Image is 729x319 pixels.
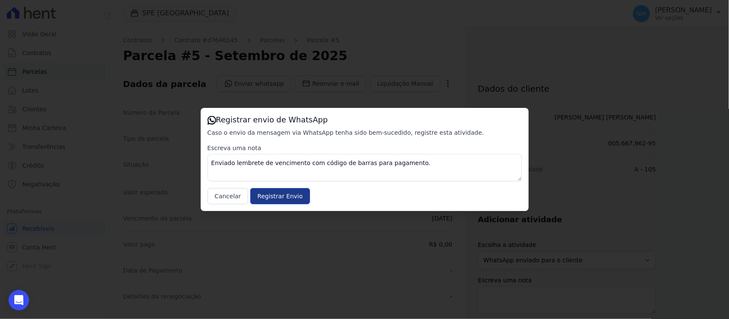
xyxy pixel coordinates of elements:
p: Caso o envio da mensagem via WhatsApp tenha sido bem-sucedido, registre esta atividade. [208,128,522,137]
textarea: Enviado lembrete de vencimento com código de barras para pagamento. [208,154,522,181]
button: Cancelar [208,188,249,204]
h3: Registrar envio de WhatsApp [208,115,522,125]
div: Open Intercom Messenger [9,290,29,310]
label: Escreva uma nota [208,144,522,152]
input: Registrar Envio [250,188,310,204]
